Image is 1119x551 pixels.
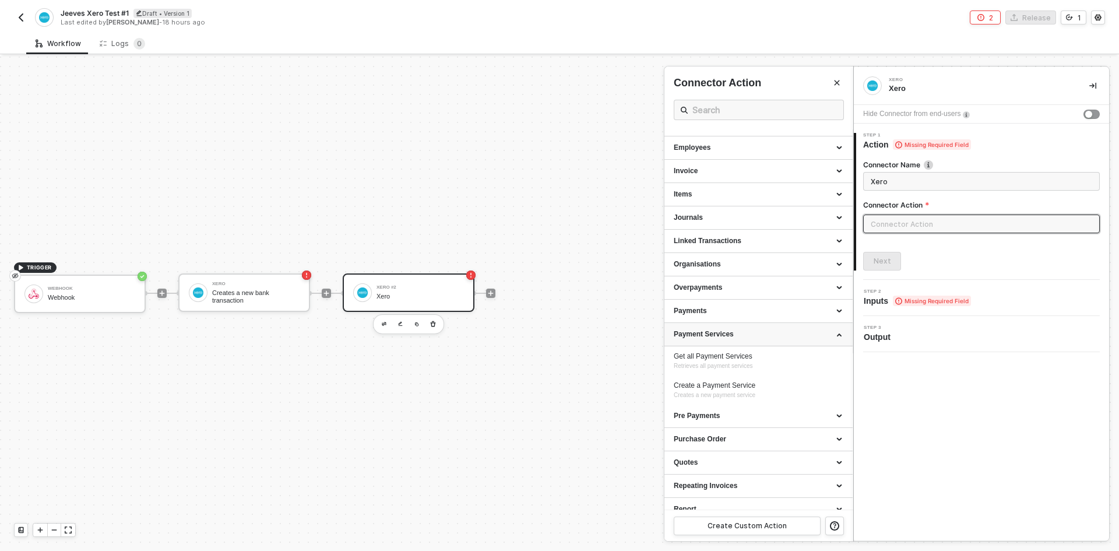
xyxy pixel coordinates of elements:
div: Connector Action [674,76,844,90]
div: Organisations [674,259,843,269]
span: icon-edit [136,10,142,16]
img: integration-icon [867,80,878,91]
img: icon-info [963,111,970,118]
span: Step 1 [863,133,971,138]
button: Next [863,252,901,271]
div: Create Custom Action [708,521,787,531]
span: Retrieves all payment services [674,363,753,369]
span: icon-versioning [1066,14,1073,21]
div: Create a Payment Service [674,381,843,391]
div: Draft • Version 1 [133,9,192,18]
div: 1 [1078,13,1081,23]
span: Missing Required Field [893,139,971,150]
span: [PERSON_NAME] [106,18,159,26]
div: Report [674,504,843,514]
div: Overpayments [674,283,843,293]
button: Release [1005,10,1056,24]
div: Hide Connector from end-users [863,108,960,120]
div: Get all Payment Services [674,352,843,362]
div: Last edited by - 18 hours ago [61,18,558,27]
input: Enter description [871,175,1090,188]
span: icon-expand [65,527,72,534]
span: Jeeves Xero Test #1 [61,8,129,18]
div: Quotes [674,458,843,468]
input: Connector Action [863,215,1100,233]
span: Action [863,139,971,150]
input: Search [692,103,825,117]
div: Xero [889,78,1064,82]
button: 1 [1061,10,1086,24]
button: 2 [970,10,1001,24]
span: icon-settings [1095,14,1102,21]
button: Create Custom Action [674,517,821,535]
img: back [16,13,26,22]
img: integration-icon [39,12,49,23]
span: icon-error-page [977,14,984,21]
span: Missing Required Field [893,296,971,306]
div: Payments [674,306,843,316]
label: Connector Name [863,160,1100,170]
div: Invoice [674,166,843,176]
label: Connector Action [863,200,1100,210]
div: Step 1Action Missing Required FieldConnector Nameicon-infoConnector ActionNext [854,133,1109,271]
div: Journals [674,213,843,223]
span: Step 3 [864,325,895,330]
button: back [14,10,28,24]
div: Xero [889,83,1071,94]
span: icon-minus [51,527,58,534]
span: Inputs [864,295,971,307]
span: icon-collapse-right [1089,82,1096,89]
div: Repeating Invoices [674,481,843,491]
div: Logs [100,38,145,50]
div: Payment Services [674,329,843,339]
div: Employees [674,143,843,153]
span: icon-search [681,106,688,115]
div: Workflow [36,39,81,48]
div: Items [674,189,843,199]
div: Linked Transactions [674,236,843,246]
div: Pre Payments [674,411,843,421]
span: Step 2 [864,289,971,294]
span: Creates a new payment service [674,392,755,398]
div: 2 [989,13,993,23]
button: Close [830,76,844,90]
span: icon-play [37,527,44,534]
img: icon-info [924,160,933,170]
span: Output [864,331,895,343]
sup: 0 [133,38,145,50]
div: Purchase Order [674,434,843,444]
